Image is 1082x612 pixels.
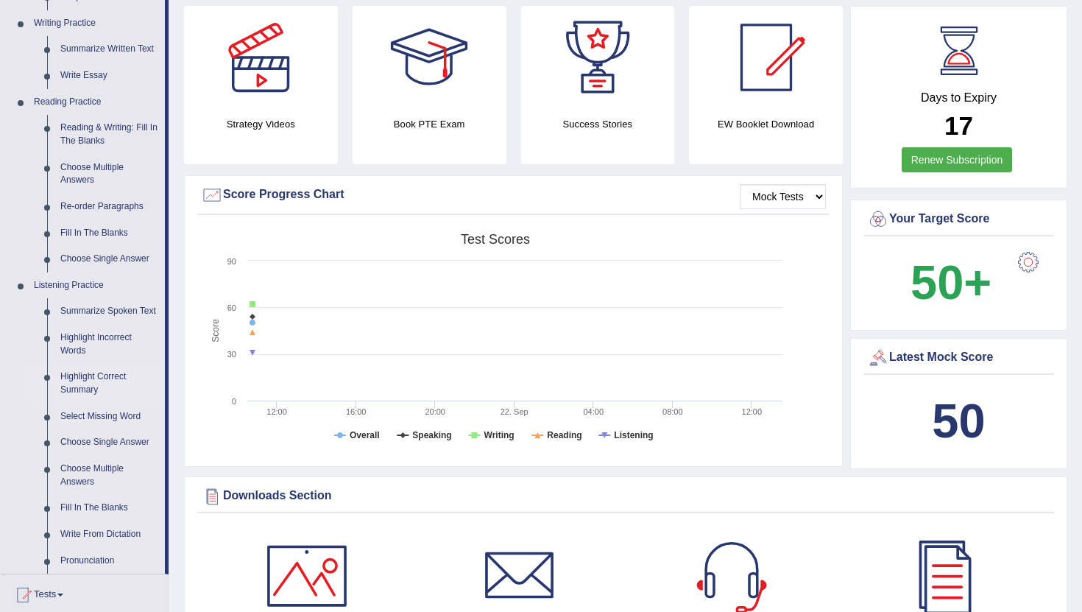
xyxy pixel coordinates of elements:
a: Tests [1,574,169,611]
div: Your Target Score [867,208,1050,231]
text: 08:00 [662,407,683,416]
text: 04:00 [583,407,604,416]
h4: Success Stories [521,116,675,132]
div: Downloads Section [201,485,1050,507]
a: Writing Practice [27,10,165,37]
a: Select Missing Word [54,404,165,430]
a: Highlight Correct Summary [54,364,165,403]
tspan: Speaking [412,430,451,440]
a: Fill In The Blanks [54,220,165,247]
a: Choose Multiple Answers [54,155,165,194]
tspan: Listening [614,430,653,440]
a: Pronunciation [54,548,165,574]
a: Summarize Spoken Text [54,298,165,325]
a: Summarize Written Text [54,36,165,63]
tspan: 22. Sep [501,407,528,416]
div: Score Progress Chart [201,184,826,206]
div: Latest Mock Score [867,347,1050,369]
text: 16:00 [346,407,367,416]
a: Renew Subscription [902,147,1013,172]
text: 12:00 [742,407,763,416]
a: Choose Single Answer [54,246,165,272]
text: 20:00 [425,407,445,416]
a: Listening Practice [27,272,165,299]
h4: Book PTE Exam [353,116,506,132]
a: Highlight Incorrect Words [54,325,165,364]
b: 17 [944,111,973,140]
a: Write From Dictation [54,521,165,548]
a: Reading & Writing: Fill In The Blanks [54,115,165,154]
a: Re-order Paragraphs [54,194,165,220]
a: Reading Practice [27,89,165,116]
text: 0 [232,397,236,406]
b: 50+ [910,256,991,309]
tspan: Reading [547,430,581,440]
text: 60 [227,303,236,312]
tspan: Overall [350,430,380,440]
a: Choose Single Answer [54,429,165,456]
text: 30 [227,350,236,359]
a: Choose Multiple Answers [54,456,165,495]
a: Fill In The Blanks [54,495,165,521]
b: 50 [932,394,985,448]
h4: Days to Expiry [867,91,1050,105]
tspan: Writing [484,430,515,440]
tspan: Score [211,319,221,342]
h4: EW Booklet Download [689,116,843,132]
text: 12:00 [266,407,287,416]
a: Write Essay [54,63,165,89]
h4: Strategy Videos [184,116,338,132]
tspan: Test scores [461,232,530,247]
text: 90 [227,257,236,266]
